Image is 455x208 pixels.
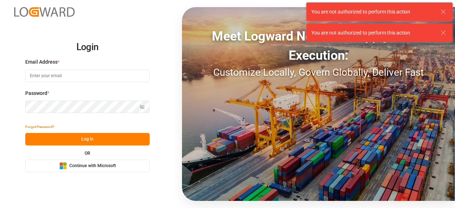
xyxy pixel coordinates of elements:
[85,151,90,155] small: OR
[25,58,58,66] span: Email Address
[14,7,75,17] img: Logward_new_orange.png
[25,160,150,172] button: Continue with Microsoft
[311,8,434,16] div: You are not authorized to perform this action
[25,90,47,97] span: Password
[311,29,434,37] div: You are not authorized to perform this action
[25,133,150,145] button: Log In
[182,27,455,65] div: Meet Logward No-Code Supply Chain Execution:
[25,70,150,82] input: Enter your email
[182,65,455,80] div: Customize Locally, Govern Globally, Deliver Fast
[25,121,54,133] button: Forgot Password?
[25,36,150,59] h2: Login
[69,163,116,169] span: Continue with Microsoft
